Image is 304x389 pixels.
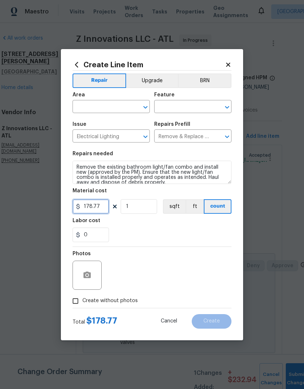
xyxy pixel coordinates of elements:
span: $ 178.77 [86,316,117,325]
span: Cancel [161,318,177,324]
span: Create without photos [82,297,138,305]
h5: Issue [73,122,86,127]
div: Total [73,317,117,326]
h5: Photos [73,251,91,256]
h5: Feature [154,92,175,97]
button: Open [222,132,232,142]
button: Repair [73,73,126,88]
button: sqft [163,199,186,214]
h2: Create Line Item [73,61,225,69]
button: count [204,199,231,214]
button: ft [186,199,204,214]
textarea: Remove the existing bathroom light/fan combo and install new (approved by the PM). Ensure that th... [73,161,231,184]
h5: Labor cost [73,218,100,223]
button: Create [192,314,231,329]
button: Open [140,102,151,112]
button: Open [222,102,232,112]
button: Upgrade [126,73,178,88]
button: Open [140,132,151,142]
h5: Repairs Prefill [154,122,190,127]
h5: Area [73,92,85,97]
button: Cancel [149,314,189,329]
h5: Repairs needed [73,151,113,156]
span: Create [203,318,220,324]
h5: Material cost [73,188,107,193]
button: BRN [178,73,231,88]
